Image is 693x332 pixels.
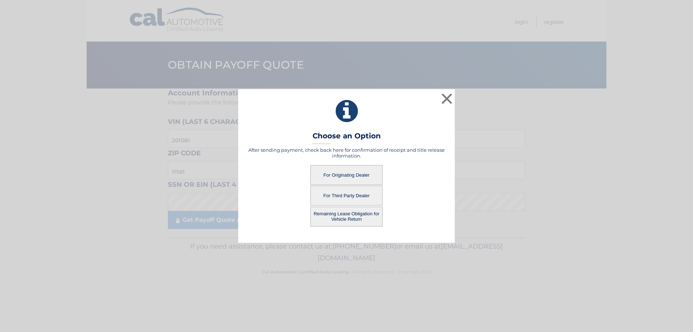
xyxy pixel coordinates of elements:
button: Remaining Lease Obligation for Vehicle Return [310,207,383,227]
button: For Third Party Dealer [310,186,383,206]
button: × [440,91,454,106]
h3: Choose an Option [313,131,381,144]
h5: After sending payment, check back here for confirmation of receipt and title release information. [247,147,446,159]
button: For Originating Dealer [310,165,383,185]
